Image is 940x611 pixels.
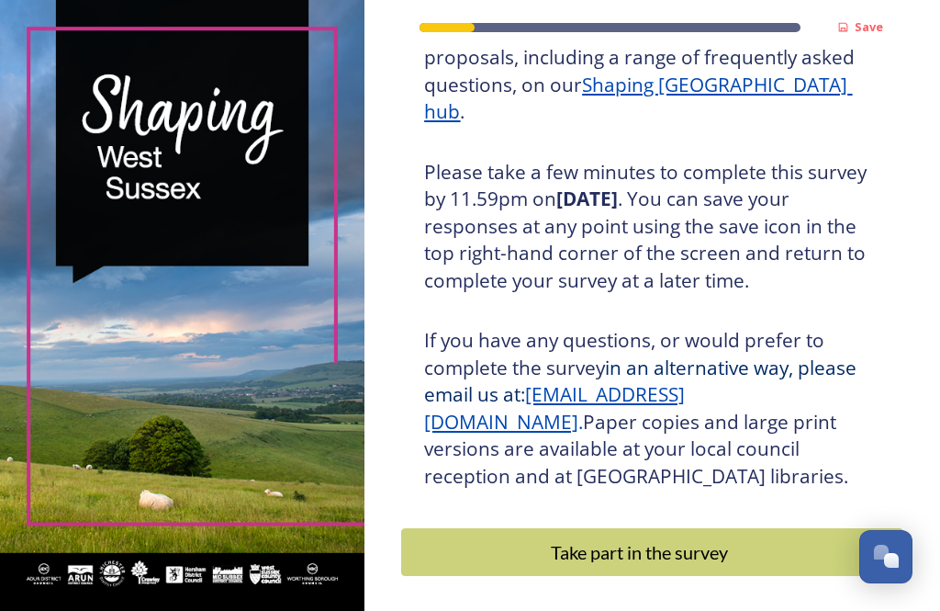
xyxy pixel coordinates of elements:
span: . [578,409,583,435]
div: Take part in the survey [411,538,867,566]
button: Open Chat [859,530,912,583]
strong: [DATE] [556,186,618,211]
button: Continue [401,528,903,576]
h3: If you have any questions, or would prefer to complete the survey Paper copies and large print ve... [424,327,880,490]
span: in an alternative way, please email us at: [424,355,861,408]
h3: Please take a few minutes to complete this survey by 11.59pm on . You can save your responses at ... [424,159,880,295]
a: Shaping [GEOGRAPHIC_DATA] hub [424,72,852,125]
strong: Save [855,18,883,35]
a: [EMAIL_ADDRESS][DOMAIN_NAME] [424,381,685,435]
h3: You can find more information about the proposals, including a range of frequently asked question... [424,17,880,126]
